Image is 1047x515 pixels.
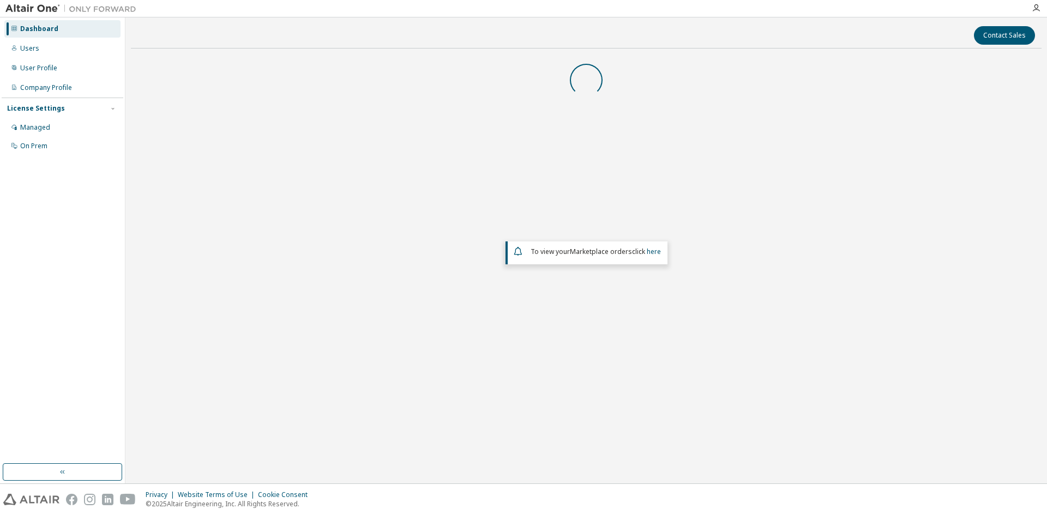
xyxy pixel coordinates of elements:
[7,104,65,113] div: License Settings
[647,247,661,256] a: here
[146,490,178,499] div: Privacy
[102,494,113,505] img: linkedin.svg
[20,64,57,72] div: User Profile
[84,494,95,505] img: instagram.svg
[531,247,661,256] span: To view your click
[20,83,72,92] div: Company Profile
[258,490,314,499] div: Cookie Consent
[3,494,59,505] img: altair_logo.svg
[146,499,314,508] p: © 2025 Altair Engineering, Inc. All Rights Reserved.
[5,3,142,14] img: Altair One
[20,123,50,132] div: Managed
[20,142,47,150] div: On Prem
[178,490,258,499] div: Website Terms of Use
[570,247,632,256] em: Marketplace orders
[20,25,58,33] div: Dashboard
[66,494,77,505] img: facebook.svg
[974,26,1035,45] button: Contact Sales
[120,494,136,505] img: youtube.svg
[20,44,39,53] div: Users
